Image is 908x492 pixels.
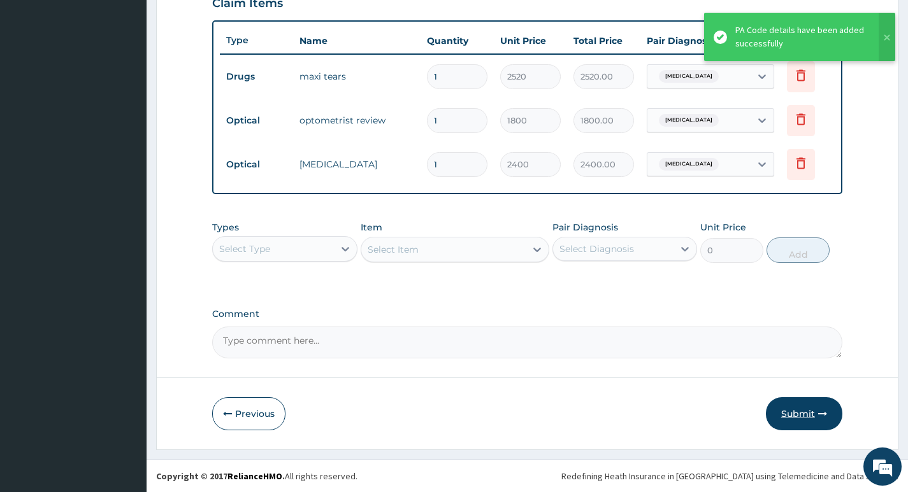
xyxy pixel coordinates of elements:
div: Select Type [219,242,270,255]
a: RelianceHMO [227,470,282,482]
button: Add [767,237,830,263]
button: Previous [212,397,285,430]
th: Unit Price [494,28,567,53]
div: Minimize live chat window [209,6,240,37]
span: [MEDICAL_DATA] [659,70,719,83]
label: Unit Price [700,221,746,234]
td: [MEDICAL_DATA] [293,151,421,177]
th: Name [293,28,421,53]
td: optometrist review [293,108,421,133]
img: d_794563401_company_1708531726252_794563401 [24,64,52,95]
div: Select Diagnosis [559,242,634,255]
label: Types [212,222,239,233]
textarea: Type your message and hit 'Enter' [6,348,243,392]
label: Item [361,221,382,234]
div: Redefining Heath Insurance in [GEOGRAPHIC_DATA] using Telemedicine and Data Science! [561,470,898,482]
td: Optical [220,153,293,176]
button: Submit [766,397,842,430]
div: PA Code details have been added successfully [735,24,867,50]
strong: Copyright © 2017 . [156,470,285,482]
td: Drugs [220,65,293,88]
footer: All rights reserved. [147,460,908,492]
span: We're online! [74,160,176,289]
label: Comment [212,309,842,320]
span: [MEDICAL_DATA] [659,114,719,127]
th: Pair Diagnosis [640,28,781,53]
label: Pair Diagnosis [552,221,618,234]
th: Quantity [421,28,494,53]
th: Type [220,29,293,52]
td: Optical [220,109,293,132]
div: Chat with us now [66,71,214,88]
span: [MEDICAL_DATA] [659,158,719,171]
th: Total Price [567,28,640,53]
td: maxi tears [293,64,421,89]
